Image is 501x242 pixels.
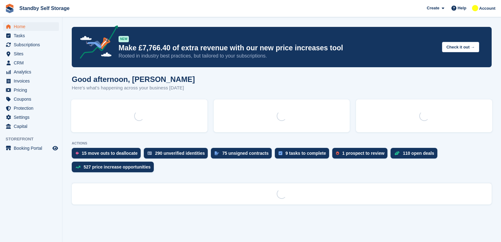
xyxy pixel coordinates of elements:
a: 15 move outs to deallocate [72,148,144,162]
img: deal-1b604bf984904fb50ccaf53a9ad4b4a5d6e5aea283cecdc64d6e3604feb123c2.svg [394,151,400,155]
button: Check it out → [442,42,479,52]
span: CRM [14,58,51,67]
a: menu [3,58,59,67]
span: Protection [14,104,51,113]
a: menu [3,31,59,40]
span: Account [479,5,495,12]
div: 290 unverified identities [155,151,205,156]
img: task-75834270c22a3079a89374b754ae025e5fb1db73e45f91037f5363f120a921f8.svg [279,151,282,155]
a: Standby Self Storage [17,3,72,13]
div: 527 price increase opportunities [84,164,151,169]
a: menu [3,40,59,49]
span: Help [458,5,466,11]
a: 9 tasks to complete [275,148,332,162]
p: Rooted in industry best practices, but tailored to your subscriptions. [119,53,437,59]
a: menu [3,122,59,131]
a: menu [3,113,59,122]
img: verify_identity-adf6edd0f0f0b5bbfe63781bf79b02c33cf7c696d77639b501bdc392416b5a36.svg [148,151,152,155]
span: Settings [14,113,51,122]
span: Storefront [6,136,62,142]
a: 110 open deals [391,148,440,162]
a: menu [3,49,59,58]
span: Tasks [14,31,51,40]
a: menu [3,86,59,94]
p: Make £7,766.40 of extra revenue with our new price increases tool [119,43,437,53]
img: prospect-51fa495bee0391a8d652442698ab0144808aea92771e9ea1ae160a38d050c398.svg [336,151,339,155]
img: price-adjustments-announcement-icon-8257ccfd72463d97f412b2fc003d46551f7dbcb40ab6d574587a9cd5c0d94... [75,25,118,61]
a: menu [3,144,59,153]
a: 527 price increase opportunities [72,162,157,175]
img: Glenn Fisher [472,5,478,11]
a: menu [3,77,59,85]
a: menu [3,68,59,76]
a: 290 unverified identities [144,148,211,162]
h1: Good afternoon, [PERSON_NAME] [72,75,195,83]
a: 75 unsigned contracts [211,148,275,162]
a: menu [3,22,59,31]
span: Create [427,5,439,11]
span: Capital [14,122,51,131]
div: 15 move outs to deallocate [82,151,138,156]
img: stora-icon-8386f47178a22dfd0bd8f6a31ec36ba5ce8667c1dd55bd0f319d3a0aa187defe.svg [5,4,14,13]
div: NEW [119,36,129,42]
span: Invoices [14,77,51,85]
span: Home [14,22,51,31]
p: Here's what's happening across your business [DATE] [72,84,195,92]
span: Pricing [14,86,51,94]
span: Coupons [14,95,51,103]
img: contract_signature_icon-13c848040528278c33f63329250d36e43548de30e8caae1d1a13099fd9432cc5.svg [215,151,219,155]
a: Preview store [51,144,59,152]
span: Sites [14,49,51,58]
span: Booking Portal [14,144,51,153]
div: 1 prospect to review [342,151,384,156]
p: ACTIONS [72,141,492,145]
a: menu [3,95,59,103]
img: move_outs_to_deallocate_icon-f764333ba52eb49d3ac5e1228854f67142a1ed5810a6f6cc68b1a99e826820c5.svg [75,151,79,155]
img: price_increase_opportunities-93ffe204e8149a01c8c9dc8f82e8f89637d9d84a8eef4429ea346261dce0b2c0.svg [75,166,80,169]
div: 110 open deals [403,151,434,156]
a: menu [3,104,59,113]
span: Subscriptions [14,40,51,49]
span: Analytics [14,68,51,76]
a: 1 prospect to review [332,148,391,162]
div: 9 tasks to complete [285,151,326,156]
div: 75 unsigned contracts [222,151,269,156]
